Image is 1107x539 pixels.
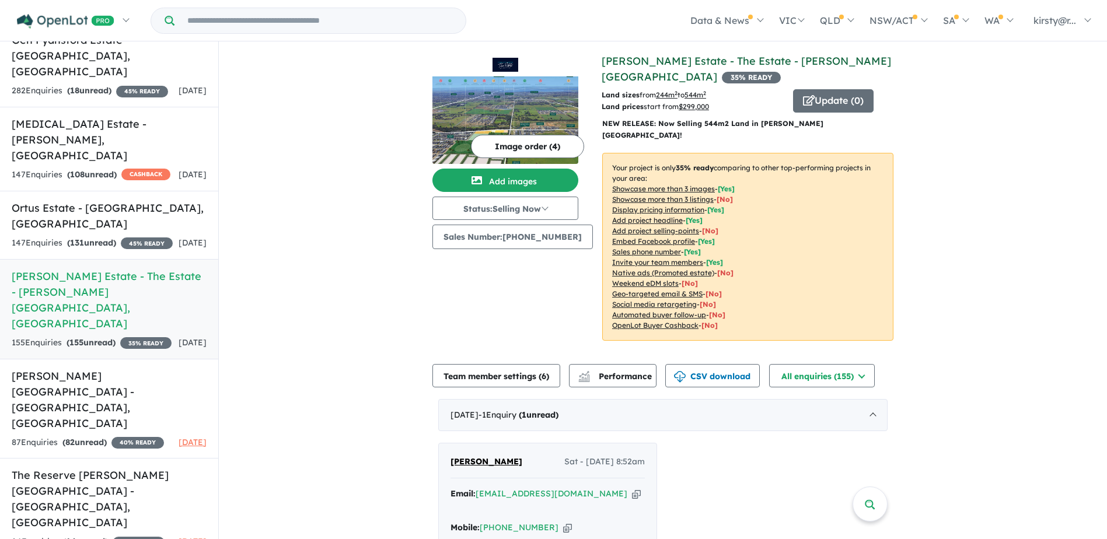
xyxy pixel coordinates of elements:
[612,226,699,235] u: Add project selling-points
[542,371,546,381] span: 6
[67,337,116,348] strong: ( unread)
[632,488,641,500] button: Copy
[702,226,718,235] span: [ No ]
[578,374,590,382] img: bar-chart.svg
[656,90,678,99] u: 244 m
[471,135,584,158] button: Image order (4)
[612,205,704,214] u: Display pricing information
[432,76,578,164] img: Forrest Green Estate - The Estate - Armstrong Creek
[612,300,697,309] u: Social media retargeting
[12,84,168,98] div: 282 Enquir ies
[70,169,85,180] span: 108
[12,168,170,182] div: 147 Enquir ies
[612,279,679,288] u: Weekend eDM slots
[476,488,627,499] a: [EMAIL_ADDRESS][DOMAIN_NAME]
[12,368,207,431] h5: [PERSON_NAME][GEOGRAPHIC_DATA] - [GEOGRAPHIC_DATA] , [GEOGRAPHIC_DATA]
[479,409,558,420] span: - 1 Enquir y
[675,90,678,96] sup: 2
[67,237,116,248] strong: ( unread)
[70,85,79,96] span: 18
[700,300,716,309] span: [No]
[580,371,652,381] span: Performance
[480,522,558,533] a: [PHONE_NUMBER]
[120,337,172,349] span: 35 % READY
[438,399,888,432] div: [DATE]
[717,195,733,204] span: [ No ]
[177,8,463,33] input: Try estate name, suburb, builder or developer
[602,118,893,142] p: NEW RELEASE: Now Selling 544m2 Land in [PERSON_NAME][GEOGRAPHIC_DATA]!
[12,236,173,250] div: 147 Enquir ies
[564,455,645,469] span: Sat - [DATE] 8:52am
[432,169,578,192] button: Add images
[602,102,644,111] b: Land prices
[706,258,723,267] span: [ Yes ]
[602,153,893,341] p: Your project is only comparing to other top-performing projects in your area: - - - - - - - - - -...
[121,169,170,180] span: CASHBACK
[674,371,686,383] img: download icon
[179,337,207,348] span: [DATE]
[709,310,725,319] span: [No]
[685,90,706,99] u: 544 m
[12,336,172,350] div: 155 Enquir ies
[612,195,714,204] u: Showcase more than 3 listings
[684,247,701,256] span: [ Yes ]
[612,216,683,225] u: Add project headline
[62,437,107,447] strong: ( unread)
[432,53,578,164] a: Forrest Green Estate - The Estate - Armstrong Creek LogoForrest Green Estate - The Estate - Armst...
[69,337,83,348] span: 155
[12,467,207,530] h5: The Reserve [PERSON_NAME][GEOGRAPHIC_DATA] - [GEOGRAPHIC_DATA] , [GEOGRAPHIC_DATA]
[602,54,891,83] a: [PERSON_NAME] Estate - The Estate - [PERSON_NAME][GEOGRAPHIC_DATA]
[179,85,207,96] span: [DATE]
[563,521,572,534] button: Copy
[602,90,640,99] b: Land sizes
[179,169,207,180] span: [DATE]
[706,289,722,298] span: [No]
[451,456,522,467] span: [PERSON_NAME]
[678,90,706,99] span: to
[612,310,706,319] u: Automated buyer follow-up
[70,237,84,248] span: 131
[701,321,718,330] span: [No]
[12,436,164,450] div: 87 Enquir ies
[679,102,709,111] u: $ 299,000
[12,200,207,232] h5: Ortus Estate - [GEOGRAPHIC_DATA] , [GEOGRAPHIC_DATA]
[12,116,207,163] h5: [MEDICAL_DATA] Estate - [PERSON_NAME] , [GEOGRAPHIC_DATA]
[67,85,111,96] strong: ( unread)
[1033,15,1076,26] span: kirsty@r...
[718,184,735,193] span: [ Yes ]
[432,197,578,220] button: Status:Selling Now
[17,14,114,29] img: Openlot PRO Logo White
[579,371,589,377] img: line-chart.svg
[682,279,698,288] span: [No]
[179,437,207,447] span: [DATE]
[612,184,715,193] u: Showcase more than 3 images
[722,72,781,83] span: 35 % READY
[707,205,724,214] span: [ Yes ]
[612,321,699,330] u: OpenLot Buyer Cashback
[602,101,784,113] p: start from
[451,522,480,533] strong: Mobile:
[676,163,714,172] b: 35 % ready
[116,86,168,97] span: 45 % READY
[769,364,875,387] button: All enquiries (155)
[612,258,703,267] u: Invite your team members
[612,289,703,298] u: Geo-targeted email & SMS
[451,488,476,499] strong: Email:
[686,216,703,225] span: [ Yes ]
[121,237,173,249] span: 45 % READY
[703,90,706,96] sup: 2
[451,455,522,469] a: [PERSON_NAME]
[67,169,117,180] strong: ( unread)
[432,364,560,387] button: Team member settings (6)
[437,58,574,72] img: Forrest Green Estate - The Estate - Armstrong Creek Logo
[12,268,207,331] h5: [PERSON_NAME] Estate - The Estate - [PERSON_NAME][GEOGRAPHIC_DATA] , [GEOGRAPHIC_DATA]
[665,364,760,387] button: CSV download
[519,409,558,420] strong: ( unread)
[179,237,207,248] span: [DATE]
[522,409,526,420] span: 1
[612,268,714,277] u: Native ads (Promoted estate)
[612,247,681,256] u: Sales phone number
[432,225,593,249] button: Sales Number:[PHONE_NUMBER]
[569,364,656,387] button: Performance
[717,268,734,277] span: [No]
